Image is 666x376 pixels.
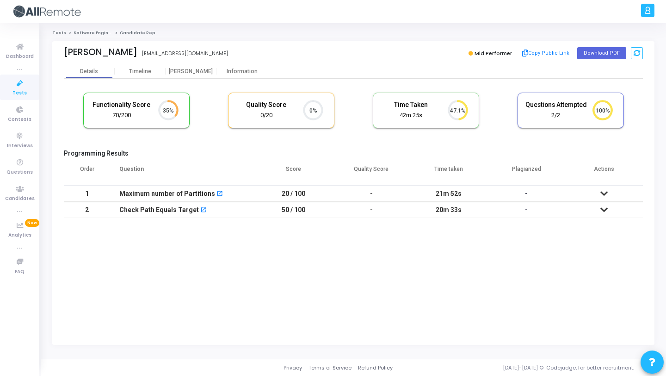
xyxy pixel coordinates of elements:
span: Mid Performer [475,50,512,57]
div: Information [216,68,267,75]
th: Plagiarized [487,160,565,186]
span: - [525,190,528,197]
td: 20 / 100 [255,186,333,202]
div: Details [80,68,98,75]
h5: Functionality Score [91,101,153,109]
th: Question [110,160,255,186]
div: [PERSON_NAME] [166,68,216,75]
td: - [333,202,410,218]
td: 1 [64,186,110,202]
span: Dashboard [6,53,34,61]
div: Check Path Equals Target [119,202,199,218]
div: [PERSON_NAME] [64,47,137,57]
th: Score [255,160,333,186]
th: Quality Score [333,160,410,186]
td: - [333,186,410,202]
div: [DATE]-[DATE] © Codejudge, for better recruitment. [393,364,654,372]
div: 42m 25s [380,111,442,120]
button: Copy Public Link [519,46,573,60]
a: Software Engineer Intern [74,30,131,36]
div: 70/200 [91,111,153,120]
span: Candidates [5,195,35,203]
th: Time taken [410,160,488,186]
div: [EMAIL_ADDRESS][DOMAIN_NAME] [142,50,228,57]
span: Candidate Report [120,30,162,36]
div: 2/2 [525,111,587,120]
th: Order [64,160,110,186]
a: Terms of Service [308,364,351,372]
span: - [525,206,528,213]
h5: Questions Attempted [525,101,587,109]
a: Tests [52,30,66,36]
span: Analytics [8,232,31,239]
a: Refund Policy [358,364,393,372]
nav: breadcrumb [52,30,654,36]
td: 2 [64,202,110,218]
h5: Programming Results [64,150,643,157]
span: Tests [12,89,27,97]
mat-icon: open_in_new [216,191,223,198]
td: 21m 52s [410,186,488,202]
span: Questions [6,169,33,176]
span: New [25,219,39,227]
span: FAQ [15,268,25,276]
button: Download PDF [577,47,626,59]
div: Maximum number of Partitions [119,186,215,201]
span: Contests [8,116,31,124]
div: Timeline [129,68,151,75]
span: Interviews [7,142,33,150]
th: Actions [565,160,643,186]
h5: Quality Score [235,101,297,109]
td: 50 / 100 [255,202,333,218]
img: logo [12,2,81,21]
div: 0/20 [235,111,297,120]
mat-icon: open_in_new [200,207,207,214]
h5: Time Taken [380,101,442,109]
a: Privacy [284,364,302,372]
td: 20m 33s [410,202,488,218]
